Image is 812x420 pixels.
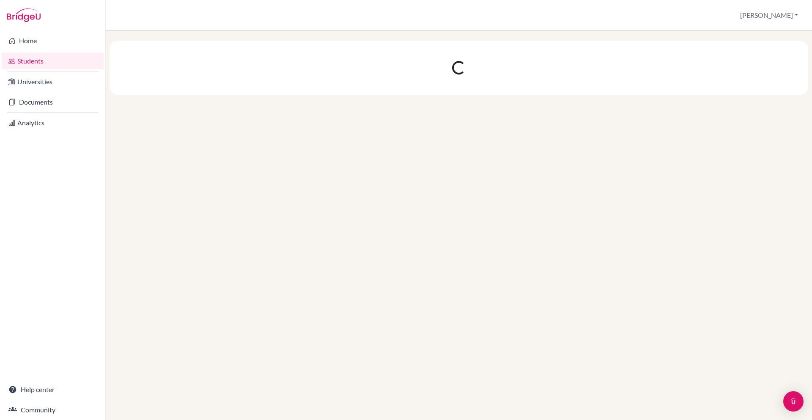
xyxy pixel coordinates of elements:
img: Bridge-U [7,8,41,22]
a: Community [2,401,104,418]
button: [PERSON_NAME] [736,7,802,23]
a: Documents [2,94,104,111]
a: Analytics [2,114,104,131]
a: Students [2,52,104,69]
a: Universities [2,73,104,90]
a: Help center [2,381,104,398]
a: Home [2,32,104,49]
div: Open Intercom Messenger [783,391,804,412]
